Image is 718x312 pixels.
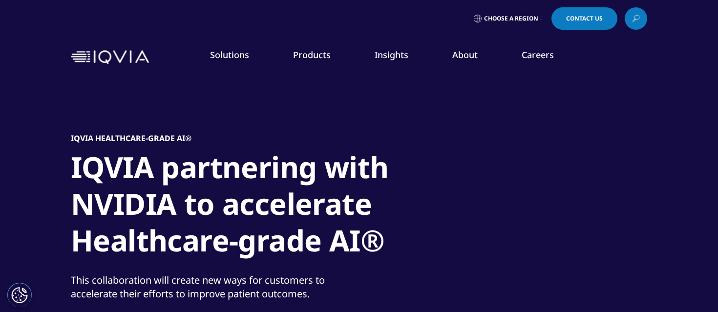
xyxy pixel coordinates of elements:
button: Cookies Settings [7,283,32,307]
h1: IQVIA partnering with NVIDIA to accelerate Healthcare-grade AI® [71,149,437,265]
a: Solutions [210,49,249,61]
a: Insights [375,49,408,61]
a: Products [293,49,331,61]
span: Choose a Region [484,15,538,22]
span: Contact Us [566,16,603,21]
h5: IQVIA Healthcare-grade AI® [71,133,191,143]
img: IQVIA Healthcare Information Technology and Pharma Clinical Research Company [71,50,149,64]
div: This collaboration will create new ways for customers to accelerate their efforts to improve pati... [71,273,357,301]
a: Careers [522,49,554,61]
a: About [452,49,478,61]
a: Contact Us [551,7,617,30]
nav: Primary [153,34,647,80]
